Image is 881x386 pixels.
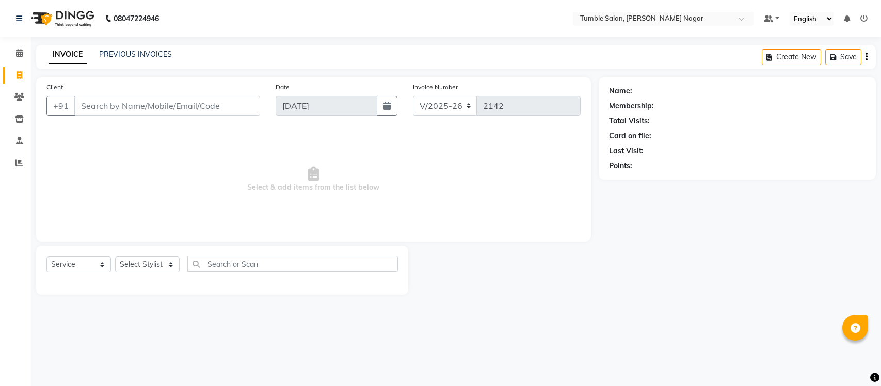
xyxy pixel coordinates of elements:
[46,83,63,92] label: Client
[609,101,654,111] div: Membership:
[187,256,398,272] input: Search or Scan
[276,83,290,92] label: Date
[825,49,861,65] button: Save
[46,96,75,116] button: +91
[49,45,87,64] a: INVOICE
[413,83,458,92] label: Invoice Number
[74,96,260,116] input: Search by Name/Mobile/Email/Code
[114,4,159,33] b: 08047224946
[99,50,172,59] a: PREVIOUS INVOICES
[609,131,651,141] div: Card on file:
[762,49,821,65] button: Create New
[46,128,581,231] span: Select & add items from the list below
[609,86,632,96] div: Name:
[609,160,632,171] div: Points:
[26,4,97,33] img: logo
[609,146,644,156] div: Last Visit:
[609,116,650,126] div: Total Visits:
